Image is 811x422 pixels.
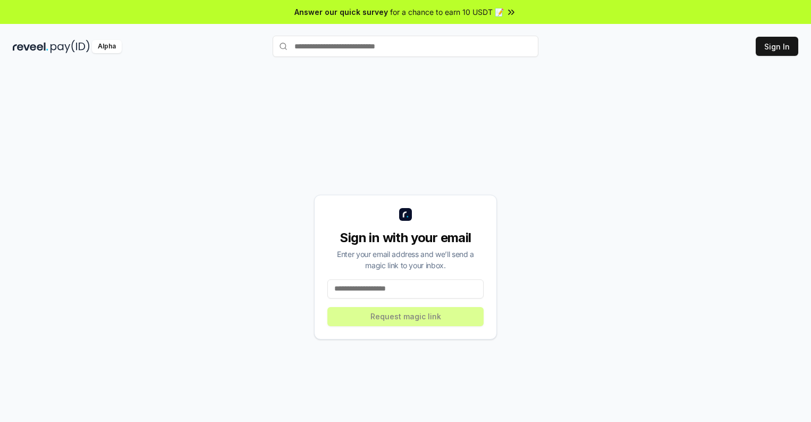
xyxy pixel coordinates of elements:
[294,6,388,18] span: Answer our quick survey
[92,40,122,53] div: Alpha
[399,208,412,221] img: logo_small
[13,40,48,53] img: reveel_dark
[390,6,504,18] span: for a chance to earn 10 USDT 📝
[327,229,484,246] div: Sign in with your email
[327,249,484,271] div: Enter your email address and we’ll send a magic link to your inbox.
[50,40,90,53] img: pay_id
[756,37,798,56] button: Sign In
